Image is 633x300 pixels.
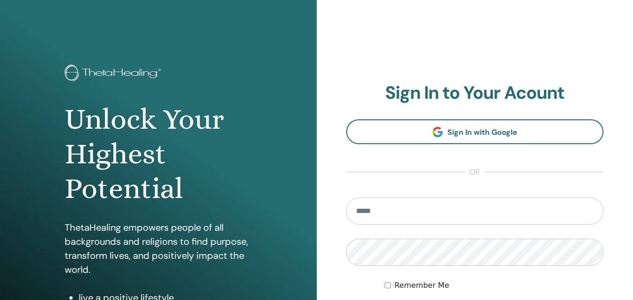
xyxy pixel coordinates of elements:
[346,82,604,104] h2: Sign In to Your Acount
[65,220,252,277] p: ThetaHealing empowers people of all backgrounds and religions to find purpose, transform lives, a...
[385,280,603,291] div: Keep me authenticated indefinitely or until I manually logout
[346,119,604,144] a: Sign In with Google
[447,127,517,137] span: Sign In with Google
[395,280,449,291] label: Remember Me
[65,102,252,206] h1: Unlock Your Highest Potential
[465,167,484,178] span: or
